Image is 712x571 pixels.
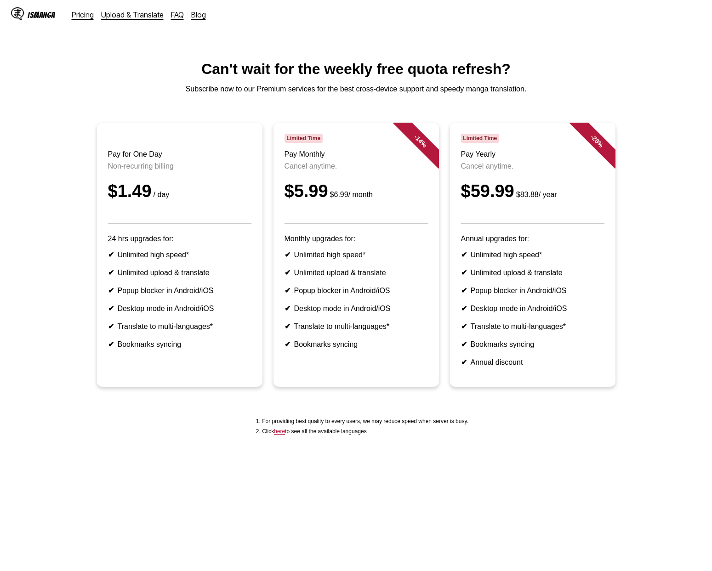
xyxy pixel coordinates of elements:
[461,322,604,331] li: Translate to multi-languages*
[285,251,290,259] b: ✔
[152,191,170,198] small: / day
[285,181,428,201] div: $5.99
[461,287,467,294] b: ✔
[285,287,290,294] b: ✔
[461,269,467,277] b: ✔
[108,181,251,201] div: $1.49
[285,340,428,349] li: Bookmarks syncing
[108,269,114,277] b: ✔
[285,268,428,277] li: Unlimited upload & translate
[330,191,348,198] s: $6.99
[285,134,323,143] span: Limited Time
[461,358,467,366] b: ✔
[108,322,251,331] li: Translate to multi-languages*
[514,191,557,198] small: / year
[108,250,251,259] li: Unlimited high speed*
[108,304,251,313] li: Desktop mode in Android/iOS
[461,304,604,313] li: Desktop mode in Android/iOS
[108,162,251,170] p: Non-recurring billing
[72,10,94,19] a: Pricing
[7,85,705,93] p: Subscribe now to our Premium services for the best cross-device support and speedy manga translat...
[461,340,604,349] li: Bookmarks syncing
[11,7,24,20] img: IsManga Logo
[328,191,373,198] small: / month
[108,340,114,348] b: ✔
[285,250,428,259] li: Unlimited high speed*
[285,150,428,158] h3: Pay Monthly
[461,268,604,277] li: Unlimited upload & translate
[461,134,499,143] span: Limited Time
[285,304,428,313] li: Desktop mode in Android/iOS
[461,305,467,312] b: ✔
[285,269,290,277] b: ✔
[393,113,448,169] div: - 14 %
[108,286,251,295] li: Popup blocker in Android/iOS
[285,162,428,170] p: Cancel anytime.
[274,428,285,435] a: Available languages
[285,305,290,312] b: ✔
[461,358,604,367] li: Annual discount
[108,340,251,349] li: Bookmarks syncing
[461,340,467,348] b: ✔
[262,418,468,424] li: For providing best quality to every users, we may reduce speed when server is busy.
[285,286,428,295] li: Popup blocker in Android/iOS
[569,113,624,169] div: - 28 %
[461,235,604,243] p: Annual upgrades for:
[461,286,604,295] li: Popup blocker in Android/iOS
[516,191,539,198] s: $83.88
[108,150,251,158] h3: Pay for One Day
[461,181,604,201] div: $59.99
[461,150,604,158] h3: Pay Yearly
[285,322,290,330] b: ✔
[171,10,184,19] a: FAQ
[28,11,55,19] div: IsManga
[108,305,114,312] b: ✔
[285,322,428,331] li: Translate to multi-languages*
[108,287,114,294] b: ✔
[262,428,468,435] li: Click to see all the available languages
[108,268,251,277] li: Unlimited upload & translate
[461,322,467,330] b: ✔
[285,235,428,243] p: Monthly upgrades for:
[285,340,290,348] b: ✔
[461,250,604,259] li: Unlimited high speed*
[108,235,251,243] p: 24 hrs upgrades for:
[7,61,705,78] h1: Can't wait for the weekly free quota refresh?
[11,7,72,22] a: IsManga LogoIsManga
[461,251,467,259] b: ✔
[101,10,164,19] a: Upload & Translate
[191,10,206,19] a: Blog
[108,322,114,330] b: ✔
[461,162,604,170] p: Cancel anytime.
[108,251,114,259] b: ✔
